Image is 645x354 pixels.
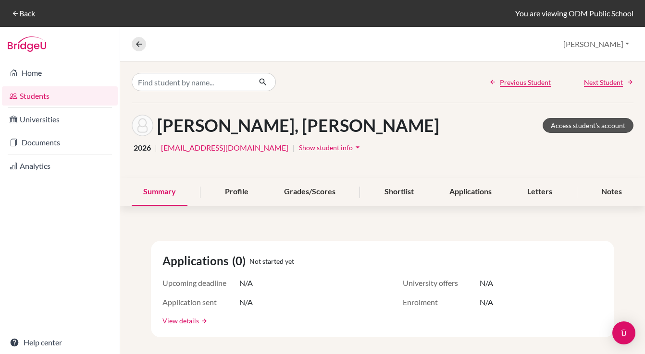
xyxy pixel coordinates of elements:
[273,178,347,206] div: Grades/Scores
[157,115,439,136] h1: [PERSON_NAME], [PERSON_NAME]
[543,118,633,133] a: Access student's account
[2,333,118,352] a: Help center
[515,8,633,19] div: You are viewing ODM Public School
[213,178,260,206] div: Profile
[162,252,232,270] span: Applications
[2,110,118,129] a: Universities
[590,178,633,206] div: Notes
[438,178,503,206] div: Applications
[489,77,551,87] a: Previous Student
[612,321,635,344] div: Open Intercom Messenger
[155,142,157,153] span: |
[161,142,288,153] a: [EMAIL_ADDRESS][DOMAIN_NAME]
[2,86,118,106] a: Students
[584,77,633,87] a: Next Student
[249,256,294,266] span: Not started yet
[403,277,480,289] span: University offers
[134,142,151,153] span: 2026
[298,140,363,155] button: Show student infoarrow_drop_down
[162,296,239,308] span: Application sent
[584,77,623,87] span: Next Student
[239,296,253,308] span: N/A
[12,9,35,18] a: arrow_backBack
[162,277,239,289] span: Upcoming deadline
[232,252,249,270] span: (0)
[299,143,353,152] span: Show student info
[2,156,118,176] a: Analytics
[559,35,633,53] button: [PERSON_NAME]
[480,296,493,308] span: N/A
[516,178,564,206] div: Letters
[132,178,187,206] div: Summary
[12,10,19,17] i: arrow_back
[132,73,251,91] input: Find student by name...
[403,296,480,308] span: Enrolment
[480,277,493,289] span: N/A
[292,142,295,153] span: |
[8,36,46,52] img: Bridge-U
[2,63,118,83] a: Home
[162,316,199,326] a: View details
[2,133,118,152] a: Documents
[199,318,208,324] a: arrow_forward
[373,178,425,206] div: Shortlist
[239,277,253,289] span: N/A
[500,77,551,87] span: Previous Student
[353,142,362,152] i: arrow_drop_down
[132,115,153,136] img: ARYA AYESHKANT's avatar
